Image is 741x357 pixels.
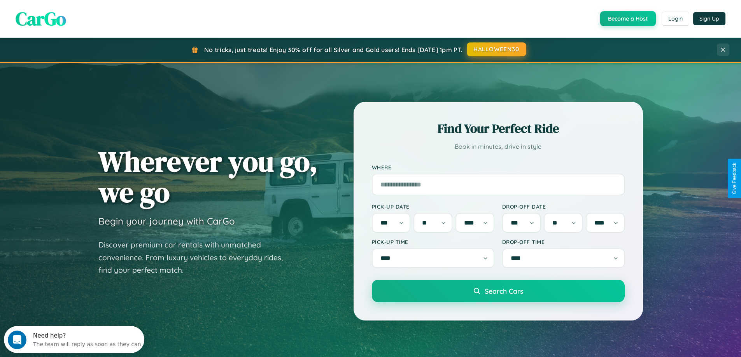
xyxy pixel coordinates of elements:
[372,239,494,245] label: Pick-up Time
[98,215,235,227] h3: Begin your journey with CarGo
[204,46,462,54] span: No tricks, just treats! Enjoy 30% off for all Silver and Gold users! Ends [DATE] 1pm PT.
[662,12,689,26] button: Login
[29,13,137,21] div: The team will reply as soon as they can
[3,3,145,24] div: Open Intercom Messenger
[372,164,625,171] label: Where
[4,326,144,353] iframe: Intercom live chat discovery launcher
[29,7,137,13] div: Need help?
[372,280,625,302] button: Search Cars
[502,203,625,210] label: Drop-off Date
[372,120,625,137] h2: Find Your Perfect Ride
[600,11,656,26] button: Become a Host
[372,141,625,152] p: Book in minutes, drive in style
[8,331,26,349] iframe: Intercom live chat
[693,12,725,25] button: Sign Up
[372,203,494,210] label: Pick-up Date
[98,146,318,207] h1: Wherever you go, we go
[732,163,737,194] div: Give Feedback
[485,287,523,295] span: Search Cars
[98,239,293,277] p: Discover premium car rentals with unmatched convenience. From luxury vehicles to everyday rides, ...
[502,239,625,245] label: Drop-off Time
[16,6,66,31] span: CarGo
[467,42,526,56] button: HALLOWEEN30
